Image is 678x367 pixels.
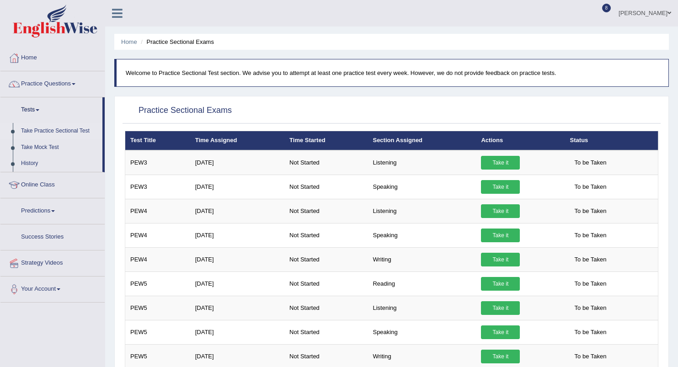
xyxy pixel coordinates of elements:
[368,150,476,175] td: Listening
[481,180,520,194] a: Take it
[125,247,190,271] td: PEW4
[284,150,368,175] td: Not Started
[125,296,190,320] td: PEW5
[17,123,102,139] a: Take Practice Sectional Test
[0,198,105,221] a: Predictions
[481,229,520,242] a: Take it
[565,131,658,150] th: Status
[602,4,611,12] span: 8
[125,104,232,117] h2: Practice Sectional Exams
[284,247,368,271] td: Not Started
[121,38,137,45] a: Home
[0,172,105,195] a: Online Class
[190,223,284,247] td: [DATE]
[476,131,565,150] th: Actions
[125,223,190,247] td: PEW4
[481,325,520,339] a: Take it
[481,301,520,315] a: Take it
[368,320,476,344] td: Speaking
[368,131,476,150] th: Section Assigned
[481,350,520,363] a: Take it
[17,155,102,172] a: History
[284,131,368,150] th: Time Started
[481,204,520,218] a: Take it
[190,320,284,344] td: [DATE]
[570,350,611,363] span: To be Taken
[0,277,105,299] a: Your Account
[125,175,190,199] td: PEW3
[284,296,368,320] td: Not Started
[368,175,476,199] td: Speaking
[368,247,476,271] td: Writing
[570,180,611,194] span: To be Taken
[126,69,659,77] p: Welcome to Practice Sectional Test section. We advise you to attempt at least one practice test e...
[125,271,190,296] td: PEW5
[190,199,284,223] td: [DATE]
[368,296,476,320] td: Listening
[125,199,190,223] td: PEW4
[0,45,105,68] a: Home
[570,277,611,291] span: To be Taken
[190,131,284,150] th: Time Assigned
[190,150,284,175] td: [DATE]
[190,296,284,320] td: [DATE]
[125,320,190,344] td: PEW5
[0,71,105,94] a: Practice Questions
[125,131,190,150] th: Test Title
[284,223,368,247] td: Not Started
[190,247,284,271] td: [DATE]
[284,175,368,199] td: Not Started
[125,150,190,175] td: PEW3
[570,156,611,170] span: To be Taken
[481,277,520,291] a: Take it
[284,271,368,296] td: Not Started
[139,37,214,46] li: Practice Sectional Exams
[284,199,368,223] td: Not Started
[481,253,520,266] a: Take it
[368,199,476,223] td: Listening
[570,325,611,339] span: To be Taken
[368,223,476,247] td: Speaking
[570,301,611,315] span: To be Taken
[570,253,611,266] span: To be Taken
[17,139,102,156] a: Take Mock Test
[284,320,368,344] td: Not Started
[0,250,105,273] a: Strategy Videos
[190,175,284,199] td: [DATE]
[481,156,520,170] a: Take it
[570,204,611,218] span: To be Taken
[0,97,102,120] a: Tests
[190,271,284,296] td: [DATE]
[570,229,611,242] span: To be Taken
[368,271,476,296] td: Reading
[0,224,105,247] a: Success Stories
